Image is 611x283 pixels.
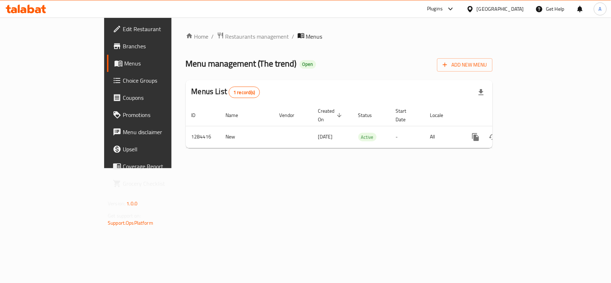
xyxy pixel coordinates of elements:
[477,5,524,13] div: [GEOGRAPHIC_DATA]
[123,76,200,85] span: Choice Groups
[123,128,200,136] span: Menu disclaimer
[437,58,493,72] button: Add New Menu
[306,32,323,41] span: Menus
[107,158,206,175] a: Coverage Report
[484,128,501,146] button: Change Status
[124,59,200,68] span: Menus
[443,60,487,69] span: Add New Menu
[186,32,493,41] nav: breadcrumb
[390,126,425,148] td: -
[599,5,602,13] span: A
[123,93,200,102] span: Coupons
[108,199,125,208] span: Version:
[358,133,377,141] span: Active
[358,111,382,119] span: Status
[212,32,214,41] li: /
[425,126,461,148] td: All
[123,179,200,188] span: Grocery Checklist
[280,111,304,119] span: Vendor
[123,111,200,119] span: Promotions
[472,84,490,101] div: Export file
[107,38,206,55] a: Branches
[318,107,344,124] span: Created On
[229,89,260,96] span: 1 record(s)
[396,107,416,124] span: Start Date
[123,162,200,171] span: Coverage Report
[123,25,200,33] span: Edit Restaurant
[107,175,206,192] a: Grocery Checklist
[123,42,200,50] span: Branches
[300,60,316,69] div: Open
[220,126,274,148] td: New
[126,199,137,208] span: 1.0.0
[107,72,206,89] a: Choice Groups
[107,55,206,72] a: Menus
[427,5,443,13] div: Plugins
[430,111,453,119] span: Locale
[107,123,206,141] a: Menu disclaimer
[108,211,141,220] span: Get support on:
[300,61,316,67] span: Open
[318,132,333,141] span: [DATE]
[191,111,205,119] span: ID
[107,106,206,123] a: Promotions
[191,86,260,98] h2: Menus List
[292,32,295,41] li: /
[108,218,153,228] a: Support.OpsPlatform
[107,20,206,38] a: Edit Restaurant
[467,128,484,146] button: more
[226,32,289,41] span: Restaurants management
[229,87,260,98] div: Total records count
[107,89,206,106] a: Coupons
[461,104,542,126] th: Actions
[226,111,248,119] span: Name
[186,55,297,72] span: Menu management ( The trend )
[217,32,289,41] a: Restaurants management
[186,104,542,148] table: enhanced table
[123,145,200,153] span: Upsell
[107,141,206,158] a: Upsell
